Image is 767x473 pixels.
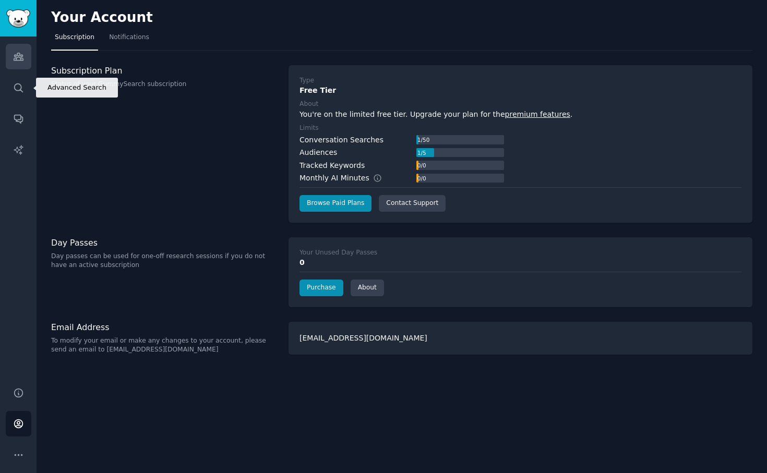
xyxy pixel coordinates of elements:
[299,100,318,109] div: About
[289,322,752,355] div: [EMAIL_ADDRESS][DOMAIN_NAME]
[299,248,377,258] div: Your Unused Day Passes
[299,257,741,268] div: 0
[299,280,343,296] a: Purchase
[299,109,741,120] div: You're on the limited free tier. Upgrade your plan for the .
[351,280,384,296] a: About
[51,237,278,248] h3: Day Passes
[299,173,393,184] div: Monthly AI Minutes
[416,135,430,144] div: 1 / 50
[105,29,153,51] a: Notifications
[51,29,98,51] a: Subscription
[416,161,427,170] div: 0 / 0
[299,160,365,171] div: Tracked Keywords
[109,33,149,42] span: Notifications
[299,76,314,86] div: Type
[299,135,383,145] div: Conversation Searches
[505,110,570,118] a: premium features
[51,9,153,26] h2: Your Account
[416,148,427,157] div: 1 / 5
[299,195,371,212] a: Browse Paid Plans
[51,336,278,355] p: To modify your email or make any changes to your account, please send an email to [EMAIL_ADDRESS]...
[51,80,278,89] p: Status of your GummySearch subscription
[299,85,741,96] div: Free Tier
[55,33,94,42] span: Subscription
[299,147,337,158] div: Audiences
[299,124,319,133] div: Limits
[51,252,278,270] p: Day passes can be used for one-off research sessions if you do not have an active subscription
[51,322,278,333] h3: Email Address
[51,65,278,76] h3: Subscription Plan
[6,9,30,28] img: GummySearch logo
[379,195,446,212] a: Contact Support
[416,174,427,183] div: 0 / 0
